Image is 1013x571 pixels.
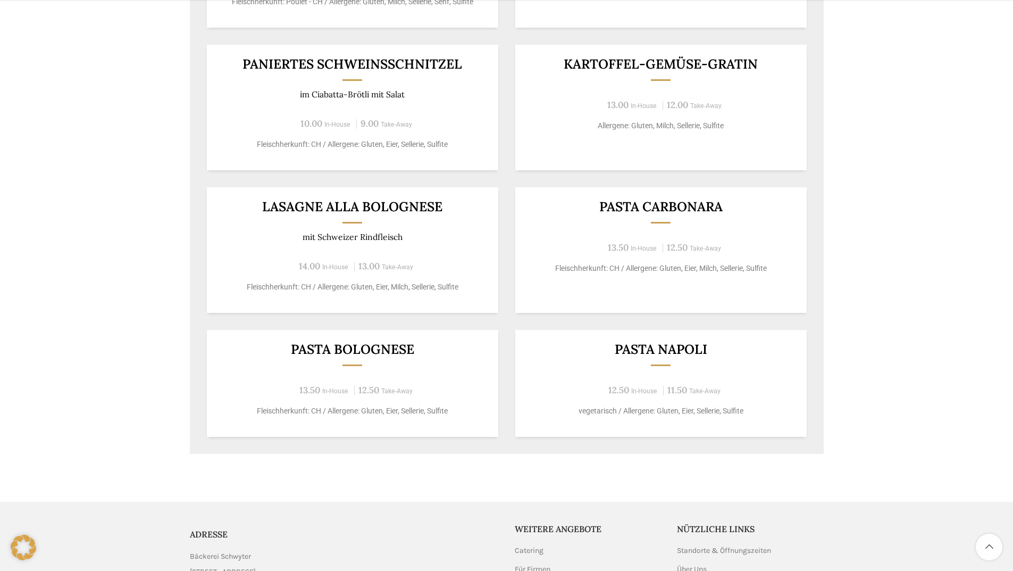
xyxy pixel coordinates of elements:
[667,242,688,253] span: 12.50
[608,384,629,396] span: 12.50
[300,118,322,129] span: 10.00
[677,545,772,556] a: Standorte & Öffnungszeiten
[190,551,251,562] span: Bäckerei Schwyter
[381,387,413,395] span: Take-Away
[220,232,485,242] p: mit Schweizer Rindfleisch
[322,263,348,271] span: In-House
[299,384,320,396] span: 13.50
[528,263,793,274] p: Fleischherkunft: CH / Allergene: Gluten, Eier, Milch, Sellerie, Sulfite
[976,534,1002,560] a: Scroll to top button
[528,200,793,213] h3: Pasta Carbonara
[381,121,412,128] span: Take-Away
[361,118,379,129] span: 9.00
[220,89,485,100] p: im Ciabatta-Brötli mit Salat
[667,384,687,396] span: 11.50
[667,99,688,111] span: 12.00
[631,387,657,395] span: In-House
[515,523,662,535] h5: Weitere Angebote
[528,120,793,131] p: Allergene: Gluten, Milch, Sellerie, Sulfite
[220,406,485,417] p: Fleischherkunft: CH / Allergene: Gluten, Eier, Sellerie, Sulfite
[528,57,793,71] h3: Kartoffel-Gemüse-Gratin
[608,242,629,253] span: 13.50
[324,121,350,128] span: In-House
[631,102,657,110] span: In-House
[358,260,380,272] span: 13.00
[607,99,629,111] span: 13.00
[322,387,348,395] span: In-House
[631,245,657,252] span: In-House
[220,200,485,213] h3: Lasagne alla Bolognese
[690,245,721,252] span: Take-Away
[382,263,413,271] span: Take-Away
[220,139,485,150] p: Fleischherkunft: CH / Allergene: Gluten, Eier, Sellerie, Sulfite
[299,260,320,272] span: 14.00
[515,545,545,556] a: Catering
[528,343,793,356] h3: Pasta Napoli
[689,387,721,395] span: Take-Away
[358,384,379,396] span: 12.50
[190,529,228,540] span: ADRESSE
[677,523,824,535] h5: Nützliche Links
[220,343,485,356] h3: Pasta Bolognese
[690,102,722,110] span: Take-Away
[528,406,793,417] p: vegetarisch / Allergene: Gluten, Eier, Sellerie, Sulfite
[220,282,485,293] p: Fleischherkunft: CH / Allergene: Gluten, Eier, Milch, Sellerie, Sulfite
[220,57,485,71] h3: Paniertes Schweinsschnitzel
